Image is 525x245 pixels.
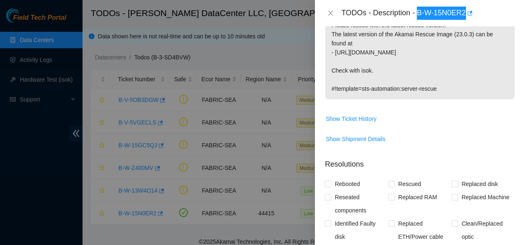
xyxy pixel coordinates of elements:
button: Show Shipment Details [325,132,386,146]
p: Resolutions [325,152,515,170]
span: Identified Faulty disk [331,217,388,243]
span: Rescued [395,177,424,191]
button: Close [325,9,336,17]
span: Replaced ETH/Power cable [395,217,452,243]
span: close [327,10,334,16]
span: Replaced Machine [458,191,513,204]
span: Show Ticket History [326,114,376,123]
span: Clean/Replaced optic [458,217,515,243]
span: Replaced RAM [395,191,440,204]
span: Show Shipment Details [326,134,385,144]
div: TODOs - Description - B-W-15N0ER2 [341,7,515,20]
button: Show Ticket History [325,112,377,125]
span: Reseated components [331,191,388,217]
span: Rebooted [331,177,363,191]
span: Replaced disk [458,177,501,191]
